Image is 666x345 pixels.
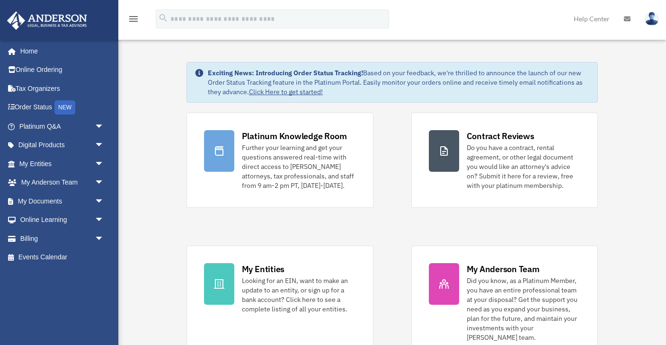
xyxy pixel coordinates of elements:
[7,136,118,155] a: Digital Productsarrow_drop_down
[7,61,118,80] a: Online Ordering
[95,229,114,248] span: arrow_drop_down
[7,42,114,61] a: Home
[95,192,114,211] span: arrow_drop_down
[7,211,118,230] a: Online Learningarrow_drop_down
[7,229,118,248] a: Billingarrow_drop_down
[4,11,90,30] img: Anderson Advisors Platinum Portal
[645,12,659,26] img: User Pic
[95,117,114,136] span: arrow_drop_down
[411,113,598,208] a: Contract Reviews Do you have a contract, rental agreement, or other legal document you would like...
[54,100,75,115] div: NEW
[7,248,118,267] a: Events Calendar
[249,88,323,96] a: Click Here to get started!
[242,276,356,314] div: Looking for an EIN, want to make an update to an entity, or sign up for a bank account? Click her...
[7,79,118,98] a: Tax Organizers
[7,154,118,173] a: My Entitiesarrow_drop_down
[208,69,363,77] strong: Exciting News: Introducing Order Status Tracking!
[186,113,373,208] a: Platinum Knowledge Room Further your learning and get your questions answered real-time with dire...
[95,173,114,193] span: arrow_drop_down
[95,211,114,230] span: arrow_drop_down
[158,13,169,23] i: search
[7,98,118,117] a: Order StatusNEW
[128,17,139,25] a: menu
[242,143,356,190] div: Further your learning and get your questions answered real-time with direct access to [PERSON_NAM...
[7,117,118,136] a: Platinum Q&Aarrow_drop_down
[467,130,534,142] div: Contract Reviews
[95,154,114,174] span: arrow_drop_down
[95,136,114,155] span: arrow_drop_down
[7,192,118,211] a: My Documentsarrow_drop_down
[467,143,581,190] div: Do you have a contract, rental agreement, or other legal document you would like an attorney's ad...
[242,130,347,142] div: Platinum Knowledge Room
[467,276,581,342] div: Did you know, as a Platinum Member, you have an entire professional team at your disposal? Get th...
[7,173,118,192] a: My Anderson Teamarrow_drop_down
[467,263,540,275] div: My Anderson Team
[208,68,590,97] div: Based on your feedback, we're thrilled to announce the launch of our new Order Status Tracking fe...
[128,13,139,25] i: menu
[242,263,284,275] div: My Entities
